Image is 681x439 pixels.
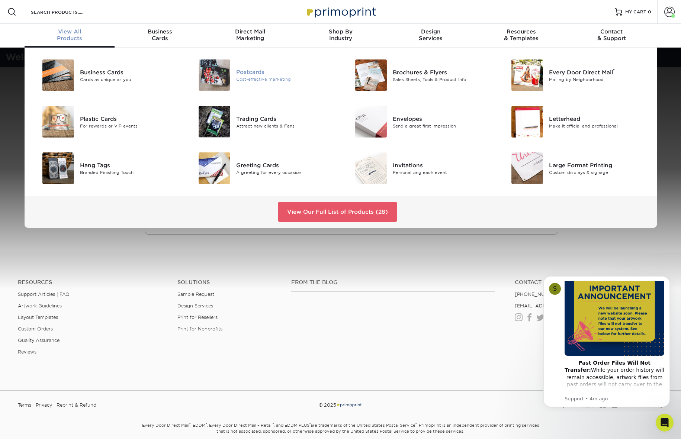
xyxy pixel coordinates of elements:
[190,149,335,187] a: Greeting Cards Greeting Cards A greeting for every occasion
[295,24,386,48] a: Shop ByIndustry
[177,303,213,309] a: Design Services
[511,59,543,91] img: Every Door Direct Mail
[415,422,417,426] sup: ®
[295,28,386,35] span: Shop By
[80,76,179,83] div: Cards as unique as you
[386,28,476,35] span: Design
[502,103,648,141] a: Letterhead Letterhead Make it official and professional
[42,152,74,184] img: Hang Tags
[393,68,491,76] div: Brochures & Flyers
[80,161,179,169] div: Hang Tags
[57,400,96,411] a: Reprint & Refund
[115,28,205,35] span: Business
[236,123,335,129] div: Attract new clients & Fans
[18,349,36,355] a: Reviews
[177,291,214,297] a: Sample Request
[355,152,387,184] img: Invitations
[648,9,651,14] span: 0
[205,28,295,35] span: Direct Mail
[549,76,648,83] div: Mailing by Neighborhood
[25,28,115,42] div: Products
[346,103,492,141] a: Envelopes Envelopes Send a great first impression
[177,314,218,320] a: Print for Resellers
[189,422,190,426] sup: ®
[566,28,657,35] span: Contact
[476,28,566,42] div: & Templates
[613,68,615,73] sup: ®
[393,123,491,129] div: Send a great first impression
[42,59,74,91] img: Business Cards
[236,68,335,76] div: Postcards
[549,161,648,169] div: Large Format Printing
[346,57,492,94] a: Brochures & Flyers Brochures & Flyers Sales Sheets, Tools & Product Info
[33,149,179,187] a: Hang Tags Hang Tags Branded Finishing Touch
[190,103,335,141] a: Trading Cards Trading Cards Attract new clients & Fans
[80,123,179,129] div: For rewards or VIP events
[566,24,657,48] a: Contact& Support
[25,24,115,48] a: View AllProducts
[278,202,397,222] a: View Our Full List of Products (28)
[386,24,476,48] a: DesignServices
[199,59,230,91] img: Postcards
[199,106,230,138] img: Trading Cards
[476,24,566,48] a: Resources& Templates
[393,161,491,169] div: Invitations
[18,326,53,332] a: Custom Orders
[231,400,450,411] div: © 2025
[549,169,648,175] div: Custom displays & signage
[273,422,274,426] sup: ®
[656,414,674,432] iframe: Intercom live chat
[355,59,387,91] img: Brochures & Flyers
[205,24,295,48] a: Direct MailMarketing
[33,103,179,141] a: Plastic Cards Plastic Cards For rewards or VIP events
[80,68,179,76] div: Business Cards
[515,291,561,297] a: [PHONE_NUMBER]
[511,106,543,138] img: Letterhead
[205,28,295,42] div: Marketing
[502,149,648,187] a: Large Format Printing Large Format Printing Custom displays & signage
[549,114,648,123] div: Letterhead
[549,68,648,76] div: Every Door Direct Mail
[190,57,335,94] a: Postcards Postcards Cost-effective marketing
[625,9,646,15] span: MY CART
[511,152,543,184] img: Large Format Printing
[295,28,386,42] div: Industry
[386,28,476,42] div: Services
[177,326,222,332] a: Print for Nonprofits
[502,57,648,94] a: Every Door Direct Mail Every Door Direct Mail® Mailing by Neighborhood
[336,402,362,408] img: Primoprint
[236,76,335,83] div: Cost-effective marketing
[393,169,491,175] div: Personalizing each event
[236,114,335,123] div: Trading Cards
[25,28,115,35] span: View All
[115,28,205,42] div: Cards
[549,123,648,129] div: Make it official and professional
[532,269,681,411] iframe: Intercom notifications message
[42,106,74,138] img: Plastic Cards
[476,28,566,35] span: Resources
[236,169,335,175] div: A greeting for every occasion
[236,161,335,169] div: Greeting Cards
[393,114,491,123] div: Envelopes
[18,338,60,343] a: Quality Assurance
[199,152,230,184] img: Greeting Cards
[80,114,179,123] div: Plastic Cards
[18,291,70,297] a: Support Articles | FAQ
[566,28,657,42] div: & Support
[33,57,179,94] a: Business Cards Business Cards Cards as unique as you
[206,422,207,426] sup: ®
[393,76,491,83] div: Sales Sheets, Tools & Product Info
[115,24,205,48] a: BusinessCards
[18,314,58,320] a: Layout Templates
[36,400,52,411] a: Privacy
[80,169,179,175] div: Branded Finishing Touch
[30,7,103,16] input: SEARCH PRODUCTS.....
[309,422,311,426] sup: ®
[18,400,31,411] a: Terms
